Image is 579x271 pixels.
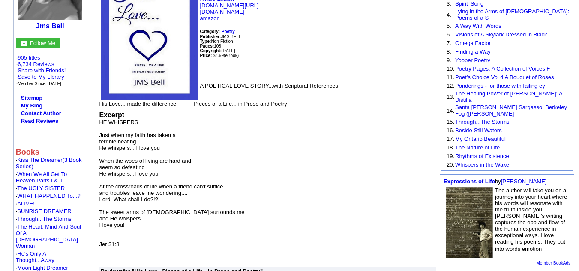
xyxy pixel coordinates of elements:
[447,161,454,168] font: 20.
[16,157,82,170] font: ·
[16,216,72,222] font: ·
[447,23,451,29] font: 5.
[222,29,235,34] b: Poetry
[16,171,67,184] font: ·
[447,0,451,7] font: 3.
[447,66,454,72] font: 10.
[16,265,68,271] font: ·
[447,74,454,80] font: 11.
[213,53,224,58] font: $4.99
[447,94,454,100] font: 13.
[447,57,451,63] font: 9.
[21,110,61,116] a: Contact Author
[446,187,493,258] img: 59498.jpg
[222,48,235,53] font: [DATE]
[447,48,451,55] font: 8.
[16,54,66,86] font: · ·
[17,185,65,191] a: The UGLY SISTER
[21,118,58,124] a: Read Reviews
[17,200,34,207] a: ALIVE!
[30,39,55,46] a: Follow Me
[447,40,451,46] font: 7.
[18,67,66,74] a: Share with Friends!
[21,41,27,46] img: gc.jpg
[17,265,68,271] a: Moon Light Dreamer
[455,23,501,29] a: A Way With Words
[36,22,64,30] a: Jms Bell
[455,153,509,159] a: Rhythms of Existence
[18,54,40,61] a: 905 titles
[18,81,61,86] font: Member Since: [DATE]
[16,185,65,191] font: ·
[455,57,490,63] a: Yooper Poetry
[444,178,495,185] a: Expressions of Life
[447,153,454,159] font: 19.
[16,148,39,156] b: Books
[455,8,569,21] a: Lying in the Arms of [DEMOGRAPHIC_DATA]: Poems of a S
[17,216,71,222] a: Through...The Storms
[16,193,81,199] font: ·
[16,208,72,214] font: ·
[16,67,66,86] font: · · ·
[455,48,491,55] a: Finding a Way
[455,83,545,89] a: Ponderings - for those with failing ey
[537,261,570,265] a: Member BookAds
[200,44,214,48] b: Pages:
[455,40,491,46] a: Omega Factor
[447,119,454,125] font: 15.
[447,107,454,114] font: 14.
[99,119,244,247] font: HE WHISPERS Just when my faith has taken a terrible beating He whispers... I love you When the wo...
[495,187,567,252] font: The author will take you on a journey into your heart where his words will resonate with the trut...
[16,223,81,249] a: The Heart, Mind And Soul Of A [DEMOGRAPHIC_DATA] Woman
[21,102,43,109] a: My Blog
[200,29,220,34] b: Category:
[99,111,124,119] font: Excerpt
[455,161,509,168] a: Whispers in the Wake
[200,48,222,53] font: Copyright:
[17,193,80,199] a: WHAT HAPPENED To...?
[455,136,506,142] a: My Ontario Beautiful
[447,83,454,89] font: 12.
[21,95,43,101] a: Sitemap
[200,2,258,9] a: [DOMAIN_NAME][URL]
[200,39,233,44] font: Non-Fiction
[455,31,547,38] a: Visions of A Skylark Dressed in Black
[455,104,567,117] a: Santa [PERSON_NAME] Sargasso, Berkeley Fog ([PERSON_NAME]
[455,127,502,134] a: Beside Still Waters
[16,250,54,263] font: ·
[447,144,454,151] font: 18.
[200,44,221,48] font: 108
[444,178,547,185] font: by
[200,15,219,21] a: amazon
[200,83,338,89] font: A POETICAL LOVE STORY...with Scriptural References
[16,223,81,249] font: ·
[455,0,483,7] a: Spirit 'Song
[447,136,454,142] font: 17.
[30,40,55,46] font: Follow Me
[17,208,71,214] a: SUNRISE DREAMER
[200,9,244,15] a: [DOMAIN_NAME]
[200,67,414,76] iframe: fb:like Facebook Social Plugin
[18,74,64,80] a: Save to My Library
[16,250,54,263] a: He's Only A Thought...Away
[200,39,211,44] b: Type:
[455,119,509,125] a: Through...The Storms
[18,61,54,67] a: 6,734 Reviews
[222,28,235,34] a: Poetry
[16,171,67,184] a: When We All Get To Heaven Parts I & II
[16,200,35,207] font: ·
[447,31,451,38] font: 6.
[200,34,241,39] font: JMS BELL
[16,157,82,170] a: Kisa The Dreamer(3 Book Series)
[447,12,451,18] font: 4.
